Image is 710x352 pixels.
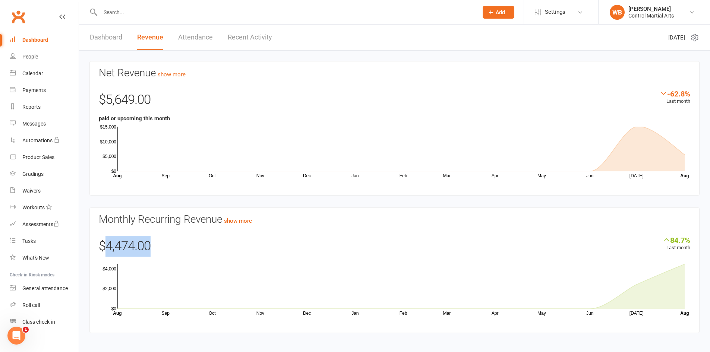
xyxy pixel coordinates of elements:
[228,25,272,50] a: Recent Activity
[10,32,79,48] a: Dashboard
[10,183,79,199] a: Waivers
[23,327,29,333] span: 1
[99,89,690,114] div: $5,649.00
[22,319,55,325] div: Class check-in
[22,171,44,177] div: Gradings
[10,297,79,314] a: Roll call
[663,236,690,244] div: 84.7%
[22,87,46,93] div: Payments
[10,216,79,233] a: Assessments
[545,4,565,20] span: Settings
[10,99,79,115] a: Reports
[10,280,79,297] a: General attendance kiosk mode
[483,6,514,19] button: Add
[22,54,38,60] div: People
[663,236,690,252] div: Last month
[22,285,68,291] div: General attendance
[10,115,79,132] a: Messages
[22,121,46,127] div: Messages
[178,25,213,50] a: Attendance
[628,6,674,12] div: [PERSON_NAME]
[99,67,690,79] h3: Net Revenue
[22,204,45,210] div: Workouts
[496,9,505,15] span: Add
[22,37,48,43] div: Dashboard
[99,236,690,260] div: $4,474.00
[9,7,28,26] a: Clubworx
[99,214,690,225] h3: Monthly Recurring Revenue
[22,70,43,76] div: Calendar
[10,82,79,99] a: Payments
[10,314,79,330] a: Class kiosk mode
[224,218,252,224] a: show more
[158,71,186,78] a: show more
[22,188,41,194] div: Waivers
[10,233,79,250] a: Tasks
[90,25,122,50] a: Dashboard
[22,154,54,160] div: Product Sales
[22,302,40,308] div: Roll call
[22,137,53,143] div: Automations
[22,104,41,110] div: Reports
[10,65,79,82] a: Calendar
[22,221,59,227] div: Assessments
[10,199,79,216] a: Workouts
[98,7,473,18] input: Search...
[10,149,79,166] a: Product Sales
[22,255,49,261] div: What's New
[10,166,79,183] a: Gradings
[668,33,685,42] span: [DATE]
[610,5,625,20] div: WB
[660,89,690,105] div: Last month
[137,25,163,50] a: Revenue
[7,327,25,345] iframe: Intercom live chat
[628,12,674,19] div: Control Martial Arts
[10,132,79,149] a: Automations
[10,250,79,266] a: What's New
[99,115,170,122] strong: paid or upcoming this month
[10,48,79,65] a: People
[22,238,36,244] div: Tasks
[660,89,690,98] div: -62.8%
